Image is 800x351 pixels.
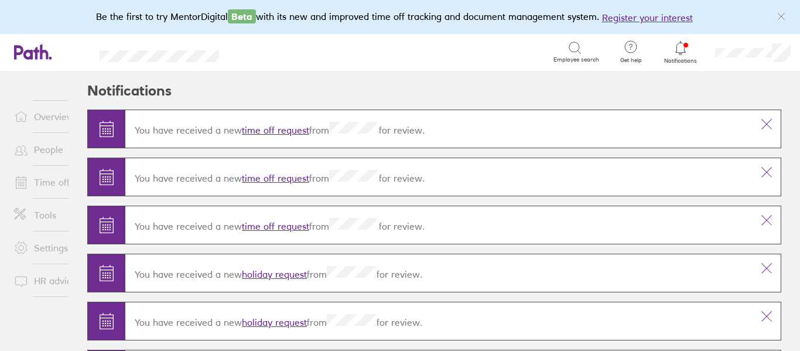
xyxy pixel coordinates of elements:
[251,46,281,57] div: Search
[602,11,693,25] button: Register your interest
[5,236,99,260] a: Settings
[242,124,309,136] a: time off request
[135,218,743,232] p: You have received a new from for review.
[135,266,743,280] p: You have received a new from for review.
[242,172,309,184] a: time off request
[135,314,743,328] p: You have received a new from for review.
[135,170,743,184] p: You have received a new from for review.
[242,220,309,232] a: time off request
[5,138,99,161] a: People
[135,122,743,136] p: You have received a new from for review.
[662,40,700,64] a: Notifications
[242,268,307,280] a: holiday request
[96,9,705,25] div: Be the first to try MentorDigital with its new and improved time off tracking and document manage...
[612,57,650,64] span: Get help
[662,57,700,64] span: Notifications
[553,56,599,63] span: Employee search
[5,269,99,292] a: HR advice
[228,9,256,23] span: Beta
[87,72,172,110] h2: Notifications
[5,105,99,128] a: Overview
[5,171,99,194] a: Time off
[242,316,307,328] a: holiday request
[5,203,99,227] a: Tools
